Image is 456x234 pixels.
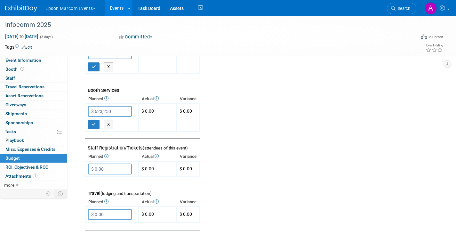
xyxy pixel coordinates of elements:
span: ROI, Objectives & ROO [5,165,48,170]
img: Alex Madrid [425,2,437,14]
th: Actual [139,152,177,161]
span: Shipments [5,111,27,116]
th: Actual [139,94,177,103]
div: In-Person [428,35,443,39]
a: Giveaways [0,101,67,109]
td: Not reserved yet [139,46,177,74]
a: ROI, Objectives & ROO [0,163,67,172]
span: more [4,182,14,188]
th: Actual [139,198,177,206]
span: Booth [5,67,25,72]
span: Tasks [5,129,16,134]
td: Booth Services [85,81,200,95]
span: Budget [5,156,20,161]
span: Staff [5,76,15,81]
td: $ 0.00 [139,161,177,177]
span: Sponsorships [5,120,33,125]
span: Misc. Expenses & Credits [5,147,55,152]
a: Sponsorships [0,118,67,127]
a: Misc. Expenses & Credits [0,145,67,154]
div: Event Rating [426,44,443,47]
td: Toggle Event Tabs [54,190,67,198]
th: Planned [85,152,139,161]
a: Playbook [0,136,67,145]
a: Tasks [0,127,67,136]
a: Event Information [0,56,67,65]
span: $ 0.00 [180,212,192,217]
button: X [104,62,114,71]
td: $ 0.00 [139,207,177,222]
td: $ 0.00 [139,104,177,132]
a: more [0,181,67,190]
span: Asset Reservations [5,93,44,98]
a: Edit [21,45,32,50]
span: (attendees of this event) [143,146,188,150]
span: Giveaways [5,102,26,107]
th: Variance [177,152,200,161]
img: ExhibitDay [5,5,37,12]
span: to [19,34,25,39]
th: Planned [85,94,139,103]
a: Travel Reservations [0,83,67,91]
span: Travel Reservations [5,84,44,89]
span: Event Information [5,58,41,63]
a: Shipments [0,109,67,118]
div: Infocomm 2025 [3,19,406,31]
button: X [104,120,114,129]
span: $ 0.00 [180,109,192,114]
td: Staff Registration/Tickets [85,139,200,152]
button: Committed [117,34,155,40]
span: (lodging and transportation) [100,191,152,196]
a: Attachments1 [0,172,67,181]
span: Playbook [5,138,24,143]
span: (3 days) [39,35,53,39]
span: Search [396,6,410,11]
span: 1 [33,173,37,178]
a: Budget [0,154,67,163]
span: [DATE] [DATE] [5,34,38,39]
td: Travel [85,184,200,198]
a: Staff [0,74,67,83]
img: Format-Inperson.png [421,34,427,39]
th: Variance [177,94,200,103]
td: Tags [5,44,32,50]
div: Event Format [378,33,443,43]
a: Booth [0,65,67,74]
td: Personalize Event Tab Strip [43,190,54,198]
th: Variance [177,198,200,206]
a: Asset Reservations [0,92,67,100]
a: Search [387,3,416,14]
span: Attachments [5,173,37,179]
span: $ 0.00 [180,166,192,171]
th: Planned [85,198,139,206]
span: Booth not reserved yet [19,67,25,71]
